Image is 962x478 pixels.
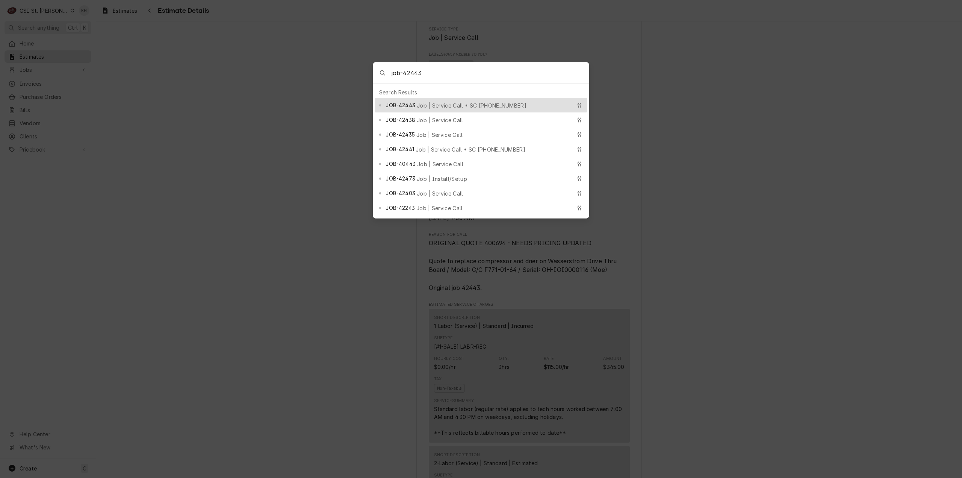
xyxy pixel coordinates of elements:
span: JOB-42443 [386,101,415,109]
span: JOB-42403 [386,189,415,197]
div: Search Results [375,87,587,98]
span: Job | Service Call [417,160,464,168]
span: Job | Service Call [416,131,463,139]
span: Job | Service Call • SC [PHONE_NUMBER] [417,102,526,109]
span: Job | Service Call [417,190,463,197]
input: Search anything [392,62,589,83]
span: JOB-42243 [386,204,414,212]
span: JOB-40443 [386,160,415,168]
span: Job | Install/Setup [417,175,467,183]
div: Global Command Menu [373,62,589,219]
span: JOB-42473 [386,175,415,182]
span: Job | Service Call • SC [PHONE_NUMBER] [416,146,525,153]
span: Job | Service Call [417,116,463,124]
span: JOB-42438 [386,116,415,124]
span: JOB-42441 [386,145,414,153]
span: JOB-42435 [386,131,414,138]
span: Job | Service Call [416,204,463,212]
